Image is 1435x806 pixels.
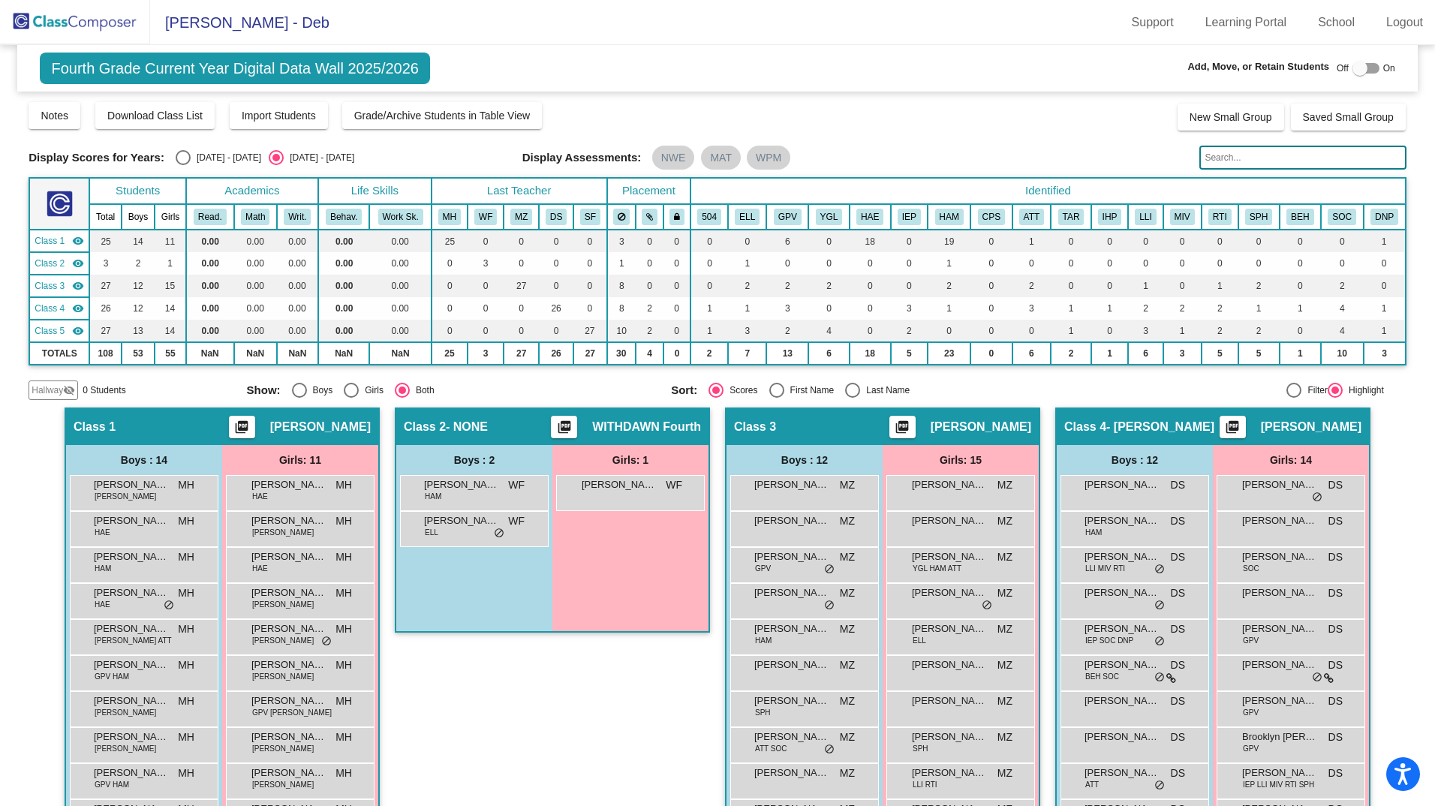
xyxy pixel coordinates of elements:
[1238,204,1280,230] th: Speech IEP
[970,230,1012,252] td: 0
[1364,275,1406,297] td: 0
[1202,320,1238,342] td: 2
[573,342,606,365] td: 27
[1051,252,1091,275] td: 0
[889,416,916,438] button: Print Students Details
[1012,252,1051,275] td: 0
[155,204,186,230] th: Girls
[1306,11,1367,35] a: School
[816,209,843,225] button: YGL
[663,297,690,320] td: 0
[1098,209,1122,225] button: IHP
[155,320,186,342] td: 14
[928,252,970,275] td: 1
[89,275,122,297] td: 27
[573,230,606,252] td: 0
[229,416,255,438] button: Print Students Details
[72,235,84,247] mat-icon: visibility
[1091,230,1129,252] td: 0
[636,297,663,320] td: 2
[1128,252,1163,275] td: 0
[1202,230,1238,252] td: 0
[468,230,504,252] td: 0
[504,342,539,365] td: 27
[342,102,543,129] button: Grade/Archive Students in Table View
[539,275,573,297] td: 0
[432,297,468,320] td: 0
[636,204,663,230] th: Keep with students
[891,297,928,320] td: 3
[898,209,921,225] button: IEP
[1223,420,1241,441] mat-icon: picture_as_pdf
[186,275,234,297] td: 0.00
[1012,204,1051,230] th: Attendance Concerns
[318,320,370,342] td: 0.00
[1208,209,1232,225] button: RTI
[1364,252,1406,275] td: 0
[1321,275,1364,297] td: 2
[369,275,431,297] td: 0.00
[850,297,891,320] td: 0
[607,230,636,252] td: 3
[808,204,849,230] th: Young for grade level
[808,275,849,297] td: 2
[122,297,155,320] td: 12
[186,178,318,204] th: Academics
[856,209,883,225] button: HAE
[551,416,577,438] button: Print Students Details
[970,320,1012,342] td: 0
[1238,320,1280,342] td: 2
[1238,297,1280,320] td: 1
[438,209,461,225] button: MH
[1202,252,1238,275] td: 0
[1051,204,1091,230] th: Excessive Tardies
[234,342,277,365] td: NaN
[1163,252,1202,275] td: 0
[95,102,215,129] button: Download Class List
[155,342,186,365] td: 55
[35,234,65,248] span: Class 1
[555,420,573,441] mat-icon: picture_as_pdf
[186,252,234,275] td: 0.00
[891,204,928,230] th: Individualized Education Plan
[1051,230,1091,252] td: 0
[29,275,89,297] td: Miranda Zambo-Panos - No Class Name
[510,209,532,225] button: MZ
[468,297,504,320] td: 0
[607,275,636,297] td: 8
[1202,204,1238,230] th: IAT -Orange Folder
[1091,252,1129,275] td: 0
[468,342,504,365] td: 3
[1012,320,1051,342] td: 0
[808,230,849,252] td: 0
[186,320,234,342] td: 0.00
[1163,275,1202,297] td: 0
[234,230,277,252] td: 0.00
[1280,297,1321,320] td: 1
[636,230,663,252] td: 0
[1280,275,1321,297] td: 0
[277,297,318,320] td: 0.00
[89,178,186,204] th: Students
[155,297,186,320] td: 14
[1321,230,1364,252] td: 0
[1193,11,1299,35] a: Learning Portal
[122,252,155,275] td: 2
[1364,204,1406,230] th: Did Not Pass IREAD
[318,252,370,275] td: 0.00
[186,342,234,365] td: NaN
[1012,230,1051,252] td: 1
[607,297,636,320] td: 8
[1364,230,1406,252] td: 1
[369,320,431,342] td: 0.00
[35,324,65,338] span: Class 5
[663,252,690,275] td: 0
[234,275,277,297] td: 0.00
[808,297,849,320] td: 0
[1187,59,1329,74] span: Add, Move, or Retain Students
[1051,320,1091,342] td: 1
[1178,104,1284,131] button: New Small Group
[277,230,318,252] td: 0.00
[766,275,808,297] td: 2
[808,252,849,275] td: 0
